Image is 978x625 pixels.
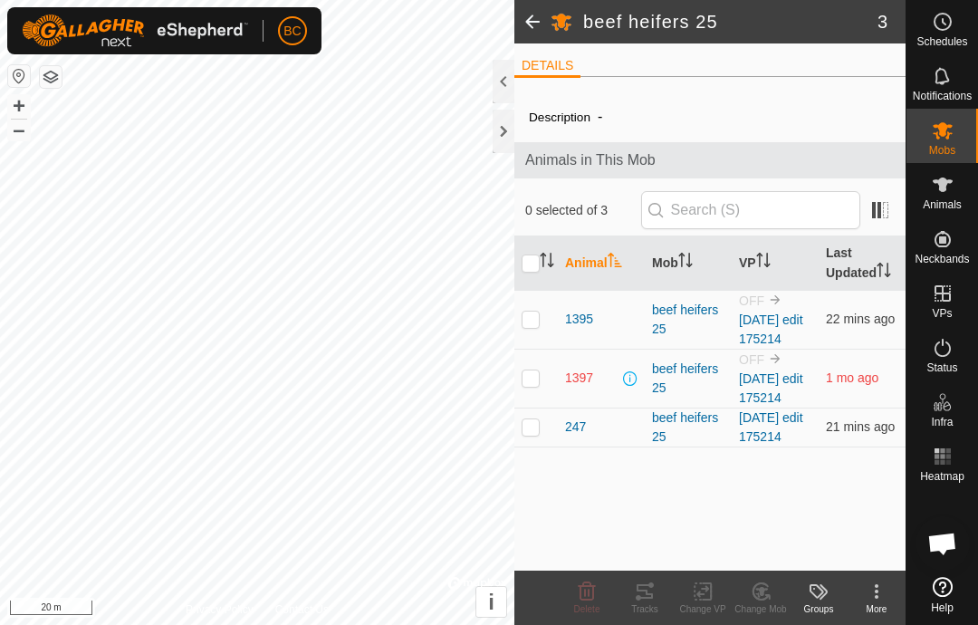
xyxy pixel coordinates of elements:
div: beef heifers 25 [652,301,724,339]
span: Schedules [916,36,967,47]
button: i [476,587,506,617]
a: Privacy Policy [186,601,254,618]
span: Mobs [929,145,955,156]
img: to [768,293,782,307]
span: i [488,590,494,614]
p-sorticon: Activate to sort [608,255,622,270]
th: Last Updated [819,236,906,291]
span: OFF [739,293,764,308]
p-sorticon: Activate to sort [756,255,771,270]
li: DETAILS [514,56,580,78]
a: [DATE] edit 175214 [739,410,803,444]
span: Neckbands [915,254,969,264]
div: Tracks [616,602,674,616]
span: - [590,101,609,131]
span: OFF [739,352,764,367]
span: Status [926,362,957,373]
div: Groups [790,602,848,616]
div: beef heifers 25 [652,409,724,447]
span: 1 Oct 2025 at 4:33 pm [826,419,895,434]
button: + [8,95,30,117]
h2: beef heifers 25 [583,11,877,33]
span: Animals [923,199,962,210]
th: Mob [645,236,732,291]
span: Infra [931,417,953,428]
p-sorticon: Activate to sort [678,255,693,270]
span: Heatmap [920,471,964,482]
div: Open chat [916,516,970,571]
a: [DATE] edit 175214 [739,371,803,405]
th: VP [732,236,819,291]
p-sorticon: Activate to sort [540,255,554,270]
button: Reset Map [8,65,30,87]
label: Description [529,111,590,124]
span: Notifications [913,91,972,101]
a: Contact Us [275,601,329,618]
th: Animal [558,236,645,291]
p-sorticon: Activate to sort [877,265,891,280]
div: Change VP [674,602,732,616]
button: – [8,119,30,140]
input: Search (S) [641,191,860,229]
button: Map Layers [40,66,62,88]
span: Animals in This Mob [525,149,895,171]
img: to [768,351,782,366]
a: [DATE] edit 175214 [739,312,803,346]
span: Delete [574,604,600,614]
span: 247 [565,418,586,437]
span: 1 Oct 2025 at 4:32 pm [826,312,895,326]
span: 0 selected of 3 [525,201,641,220]
img: Gallagher Logo [22,14,248,47]
span: 1395 [565,310,593,329]
div: beef heifers 25 [652,360,724,398]
span: VPs [932,308,952,319]
div: Change Mob [732,602,790,616]
span: 22 Aug 2025 at 5:32 pm [826,370,878,385]
span: 3 [877,8,887,35]
span: 1397 [565,369,593,388]
a: Help [906,570,978,620]
span: Help [931,602,954,613]
div: More [848,602,906,616]
span: BC [283,22,301,41]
